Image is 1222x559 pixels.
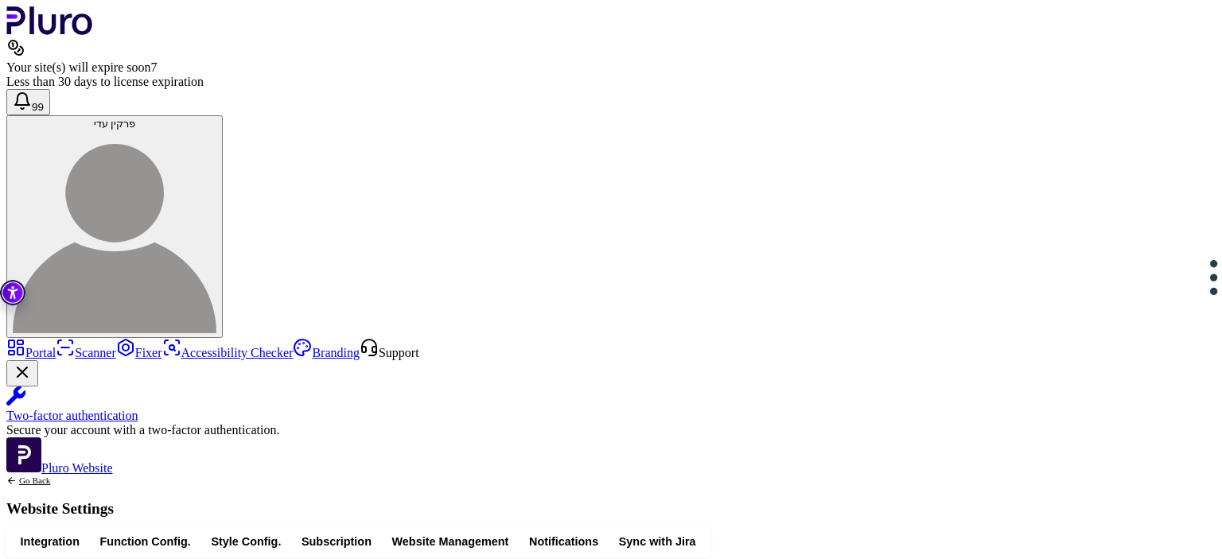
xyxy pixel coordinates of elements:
a: Open Pluro Website [6,461,113,475]
div: Less than 30 days to license expiration [6,75,1216,89]
button: Style Config. [201,530,292,553]
span: Style Config. [211,534,281,549]
button: Open notifications, you have 377 new notifications [6,89,50,115]
a: Logo [6,24,93,37]
a: Portal [6,346,56,359]
span: 99 [32,101,44,113]
button: Close Two-factor authentication notification [6,360,38,386]
a: Two-factor authentication [6,386,1216,423]
button: Website Management [382,530,519,553]
span: Integration [21,534,80,549]
button: Function Config. [90,530,201,553]
button: Subscription [291,530,382,553]
a: Open Support screen [360,346,419,359]
span: Function Config. [100,534,191,549]
button: Sync with Jira [609,530,706,553]
a: Branding [293,346,360,359]
span: 7 [150,60,157,74]
div: Secure your account with a two-factor authentication. [6,423,1216,437]
span: פרקין עדי [94,118,136,130]
span: Website Management [392,534,509,549]
button: פרקין עדיפרקין עדי [6,115,223,338]
div: Your site(s) will expire soon [6,60,1216,75]
a: Scanner [56,346,116,359]
h1: Website Settings [6,501,114,516]
button: Notifications [519,530,609,553]
div: Two-factor authentication [6,409,1216,423]
img: פרקין עדי [13,130,216,333]
span: Notifications [529,534,598,549]
span: Sync with Jira [619,534,696,549]
a: Accessibility Checker [162,346,294,359]
button: Integration [10,530,90,553]
aside: Sidebar menu [6,338,1216,476]
a: Fixer [116,346,162,359]
a: Back to previous screen [6,476,114,486]
span: Subscription [302,534,372,549]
